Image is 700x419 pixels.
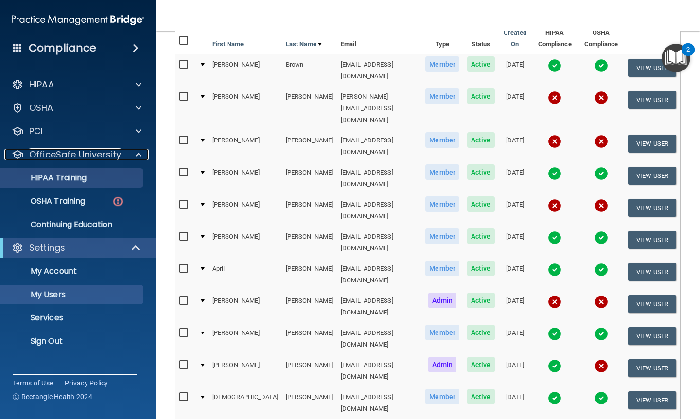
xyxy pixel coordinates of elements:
td: [PERSON_NAME][EMAIL_ADDRESS][DOMAIN_NAME] [337,87,421,130]
th: Email [337,23,421,54]
p: OSHA [29,102,53,114]
span: Active [467,56,495,72]
span: Member [425,88,459,104]
h4: Compliance [29,41,96,55]
p: Settings [29,242,65,254]
td: [PERSON_NAME] [209,355,282,387]
img: cross.ca9f0e7f.svg [595,359,608,373]
td: [DATE] [499,323,532,355]
img: cross.ca9f0e7f.svg [595,91,608,105]
td: [EMAIL_ADDRESS][DOMAIN_NAME] [337,259,421,291]
button: View User [628,295,676,313]
img: tick.e7d51cea.svg [548,327,561,341]
span: Member [425,325,459,340]
img: cross.ca9f0e7f.svg [595,295,608,309]
p: PCI [29,125,43,137]
button: View User [628,263,676,281]
span: Member [425,228,459,244]
td: [PERSON_NAME] [209,291,282,323]
img: PMB logo [12,10,144,30]
img: tick.e7d51cea.svg [595,59,608,72]
span: Admin [428,293,456,308]
a: HIPAA [12,79,141,90]
img: tick.e7d51cea.svg [595,327,608,341]
td: April [209,259,282,291]
td: [PERSON_NAME] [209,54,282,87]
td: [EMAIL_ADDRESS][DOMAIN_NAME] [337,387,421,419]
td: [DATE] [499,227,532,259]
p: My Users [6,290,139,299]
img: cross.ca9f0e7f.svg [548,199,561,212]
td: [EMAIL_ADDRESS][DOMAIN_NAME] [337,227,421,259]
td: [PERSON_NAME] [209,227,282,259]
span: Member [425,261,459,276]
img: danger-circle.6113f641.png [112,195,124,208]
td: [EMAIL_ADDRESS][DOMAIN_NAME] [337,54,421,87]
td: [DATE] [499,291,532,323]
button: Open Resource Center, 2 new notifications [662,44,690,72]
span: Active [467,389,495,404]
img: tick.e7d51cea.svg [548,231,561,244]
span: Active [467,196,495,212]
button: View User [628,91,676,109]
td: [DATE] [499,259,532,291]
td: [PERSON_NAME] [209,162,282,194]
a: PCI [12,125,141,137]
td: [EMAIL_ADDRESS][DOMAIN_NAME] [337,355,421,387]
p: Sign Out [6,336,139,346]
img: tick.e7d51cea.svg [548,59,561,72]
img: cross.ca9f0e7f.svg [548,295,561,309]
span: Active [467,164,495,180]
button: View User [628,359,676,377]
td: [PERSON_NAME] [282,87,337,130]
td: [PERSON_NAME] [282,227,337,259]
td: [PERSON_NAME] [282,387,337,419]
span: Active [467,228,495,244]
td: [PERSON_NAME] [282,162,337,194]
a: First Name [212,38,244,50]
td: [DATE] [499,87,532,130]
td: [DATE] [499,355,532,387]
a: Last Name [286,38,322,50]
p: HIPAA Training [6,173,87,183]
th: HIPAA Compliance [531,23,578,54]
span: Member [425,196,459,212]
span: Active [467,261,495,276]
span: Member [425,132,459,148]
span: Active [467,325,495,340]
span: Active [467,88,495,104]
img: tick.e7d51cea.svg [548,167,561,180]
td: [PERSON_NAME] [209,323,282,355]
td: [EMAIL_ADDRESS][DOMAIN_NAME] [337,323,421,355]
p: Continuing Education [6,220,139,229]
td: [DATE] [499,54,532,87]
td: [PERSON_NAME] [282,130,337,162]
span: Active [467,293,495,308]
a: Created On [503,27,528,50]
a: OfficeSafe University [12,149,141,160]
td: [DATE] [499,130,532,162]
td: [PERSON_NAME] [282,259,337,291]
div: 2 [686,50,690,62]
img: cross.ca9f0e7f.svg [595,135,608,148]
img: tick.e7d51cea.svg [595,391,608,405]
button: View User [628,167,676,185]
p: Services [6,313,139,323]
td: [PERSON_NAME] [209,87,282,130]
td: [PERSON_NAME] [282,355,337,387]
button: View User [628,391,676,409]
img: tick.e7d51cea.svg [595,263,608,277]
img: tick.e7d51cea.svg [548,359,561,373]
a: Privacy Policy [65,378,108,388]
td: [PERSON_NAME] [209,130,282,162]
img: tick.e7d51cea.svg [548,263,561,277]
button: View User [628,135,676,153]
td: [PERSON_NAME] [282,194,337,227]
img: tick.e7d51cea.svg [548,391,561,405]
td: [DATE] [499,387,532,419]
span: Ⓒ Rectangle Health 2024 [13,392,92,402]
th: Type [421,23,463,54]
td: [EMAIL_ADDRESS][DOMAIN_NAME] [337,194,421,227]
span: Member [425,389,459,404]
img: cross.ca9f0e7f.svg [595,199,608,212]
